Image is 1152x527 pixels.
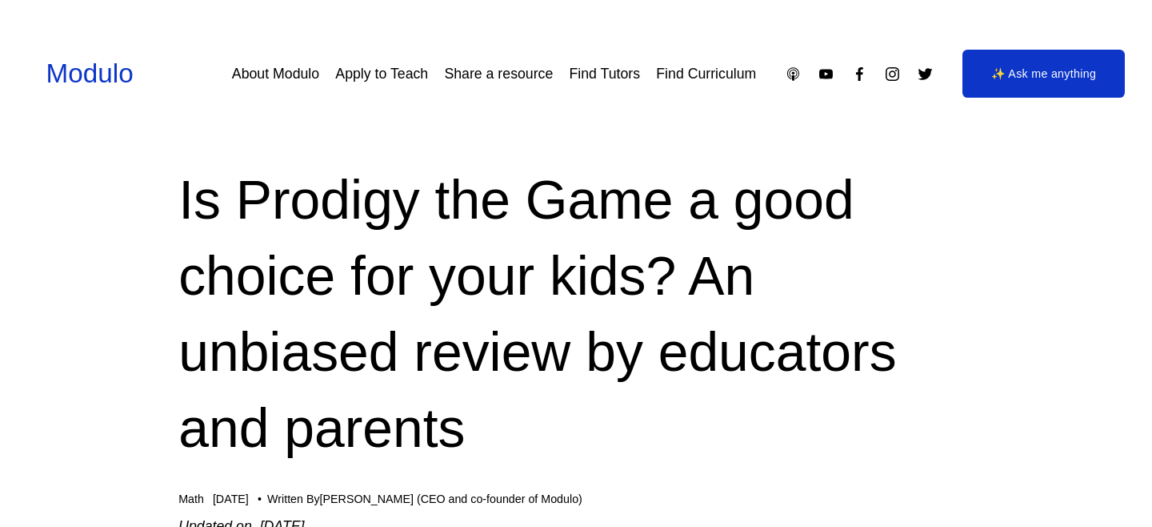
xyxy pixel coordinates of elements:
[851,66,868,82] a: Facebook
[267,493,582,506] div: Written By
[917,66,934,82] a: Twitter
[785,66,802,82] a: Apple Podcasts
[818,66,834,82] a: YouTube
[656,60,756,88] a: Find Curriculum
[884,66,901,82] a: Instagram
[569,60,640,88] a: Find Tutors
[962,50,1125,98] a: ✨ Ask me anything
[335,60,428,88] a: Apply to Teach
[213,493,249,505] span: [DATE]
[178,163,974,467] h1: Is Prodigy the Game a good choice for your kids? An unbiased review by educators and parents
[232,60,319,88] a: About Modulo
[444,60,553,88] a: Share a resource
[320,493,582,505] a: [PERSON_NAME] (CEO and co-founder of Modulo)
[178,493,204,505] a: Math
[46,58,134,88] a: Modulo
